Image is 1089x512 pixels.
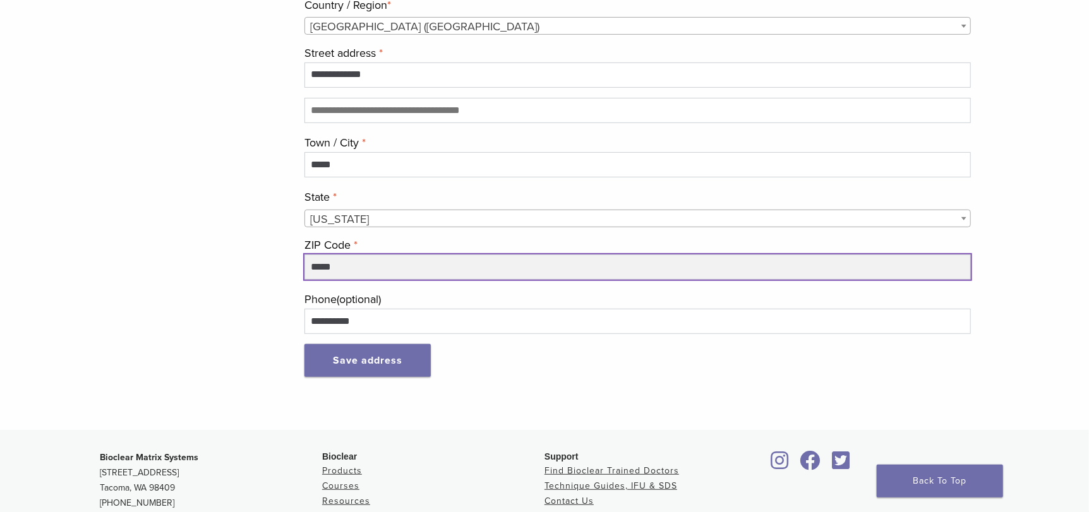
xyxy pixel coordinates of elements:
span: (optional) [337,292,381,306]
span: Bioclear [322,451,357,461]
a: Technique Guides, IFU & SDS [544,480,677,491]
label: ZIP Code [304,235,971,254]
span: Country / Region [304,17,971,35]
a: Courses [322,480,359,491]
a: Bioclear [796,458,825,471]
span: State [304,210,971,227]
a: Products [322,465,362,476]
a: Bioclear [767,458,793,471]
label: Phone [304,290,971,309]
label: Town / City [304,133,971,152]
a: Contact Us [544,496,594,506]
p: [STREET_ADDRESS] Tacoma, WA 98409 [PHONE_NUMBER] [100,450,322,511]
label: Street address [304,44,971,63]
a: Resources [322,496,370,506]
span: United States (US) [305,18,970,35]
a: Find Bioclear Trained Doctors [544,465,679,476]
span: Kansas [305,210,970,228]
span: Support [544,451,579,461]
button: Save address [304,344,431,377]
strong: Bioclear Matrix Systems [100,452,198,463]
label: State [304,188,971,206]
a: Bioclear [827,458,854,471]
a: Back To Top [877,465,1003,497]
